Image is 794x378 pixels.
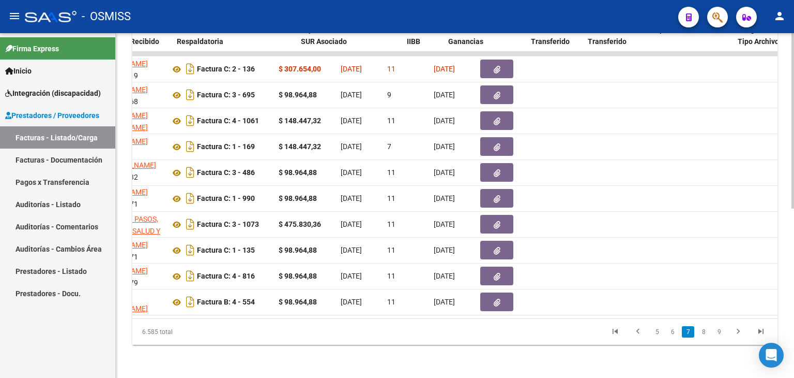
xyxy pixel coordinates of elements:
[448,25,483,46] span: Retención Ganancias
[197,65,255,74] strong: Factura C: 2 - 136
[341,246,362,254] span: [DATE]
[177,25,223,46] span: Doc Respaldatoria
[387,194,395,202] span: 11
[444,19,485,64] datatable-header-cell: Retención Ganancias
[279,117,321,125] strong: $ 148.447,32
[605,326,625,338] a: go to first page
[407,25,440,46] span: Retencion IIBB
[651,326,663,338] a: 5
[197,272,255,281] strong: Factura C: 4 - 816
[132,319,259,345] div: 6.585 total
[279,91,317,99] strong: $ 98.964,88
[279,272,317,280] strong: $ 98.964,88
[387,142,391,151] span: 7
[527,19,584,64] datatable-header-cell: Fecha Transferido
[297,19,354,64] datatable-header-cell: Expediente SUR Asociado
[341,168,362,177] span: [DATE]
[666,326,679,338] a: 6
[751,326,771,338] a: go to last page
[434,168,455,177] span: [DATE]
[588,25,627,46] span: Monto Transferido
[279,194,317,202] strong: $ 98.964,88
[434,194,455,202] span: [DATE]
[5,88,101,99] span: Integración (discapacidad)
[184,86,197,103] i: Descargar documento
[5,110,99,121] span: Prestadores / Proveedores
[711,323,727,341] li: page 9
[434,220,455,228] span: [DATE]
[82,5,131,28] span: - OSMISS
[279,168,317,177] strong: $ 98.964,88
[341,194,362,202] span: [DATE]
[197,143,255,151] strong: Factura C: 1 - 169
[387,168,395,177] span: 11
[173,19,235,64] datatable-header-cell: Doc Respaldatoria
[682,326,694,338] a: 7
[485,19,527,64] datatable-header-cell: OP
[387,272,395,280] span: 11
[5,43,59,54] span: Firma Express
[387,91,391,99] span: 9
[279,298,317,306] strong: $ 98.964,88
[184,164,197,181] i: Descargar documento
[341,91,362,99] span: [DATE]
[197,117,259,125] strong: Factura C: 4 - 1061
[531,25,570,46] span: Fecha Transferido
[8,10,21,22] mat-icon: menu
[184,138,197,155] i: Descargar documento
[197,221,259,229] strong: Factura C: 3 - 1073
[434,65,455,73] span: [DATE]
[713,326,725,338] a: 9
[184,268,197,284] i: Descargar documento
[387,65,395,73] span: 11
[235,19,297,64] datatable-header-cell: Trazabilidad
[279,220,321,228] strong: $ 475.830,36
[734,19,790,64] datatable-header-cell: Integracion Tipo Archivo
[387,117,395,125] span: 11
[759,343,784,368] div: Open Intercom Messenger
[5,65,32,77] span: Inicio
[697,326,710,338] a: 8
[403,19,444,64] datatable-header-cell: Retencion IIBB
[341,272,362,280] span: [DATE]
[197,91,255,99] strong: Factura C: 3 - 695
[628,326,648,338] a: go to previous page
[197,246,255,255] strong: Factura C: 1 - 135
[301,25,347,46] span: Expediente SUR Asociado
[728,326,748,338] a: go to next page
[434,298,455,306] span: [DATE]
[354,19,403,64] datatable-header-cell: Auditoria
[184,190,197,207] i: Descargar documento
[434,246,455,254] span: [DATE]
[584,19,640,64] datatable-header-cell: Monto Transferido
[434,272,455,280] span: [DATE]
[341,220,362,228] span: [DATE]
[130,25,159,46] span: Fecha Recibido
[640,19,734,64] datatable-header-cell: Comprobante
[434,142,455,151] span: [DATE]
[387,246,395,254] span: 11
[341,298,362,306] span: [DATE]
[184,294,197,310] i: Descargar documento
[279,142,321,151] strong: $ 148.447,32
[696,323,711,341] li: page 8
[341,117,362,125] span: [DATE]
[649,323,665,341] li: page 5
[341,65,362,73] span: [DATE]
[738,25,779,46] span: Integracion Tipo Archivo
[387,298,395,306] span: 11
[279,65,321,73] strong: $ 307.654,00
[434,117,455,125] span: [DATE]
[184,112,197,129] i: Descargar documento
[387,220,395,228] span: 11
[184,61,197,77] i: Descargar documento
[197,298,255,307] strong: Factura B: 4 - 554
[197,169,255,177] strong: Factura C: 3 - 486
[184,242,197,258] i: Descargar documento
[126,19,173,64] datatable-header-cell: Fecha Recibido
[434,91,455,99] span: [DATE]
[665,323,680,341] li: page 6
[773,10,786,22] mat-icon: person
[279,246,317,254] strong: $ 98.964,88
[184,216,197,232] i: Descargar documento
